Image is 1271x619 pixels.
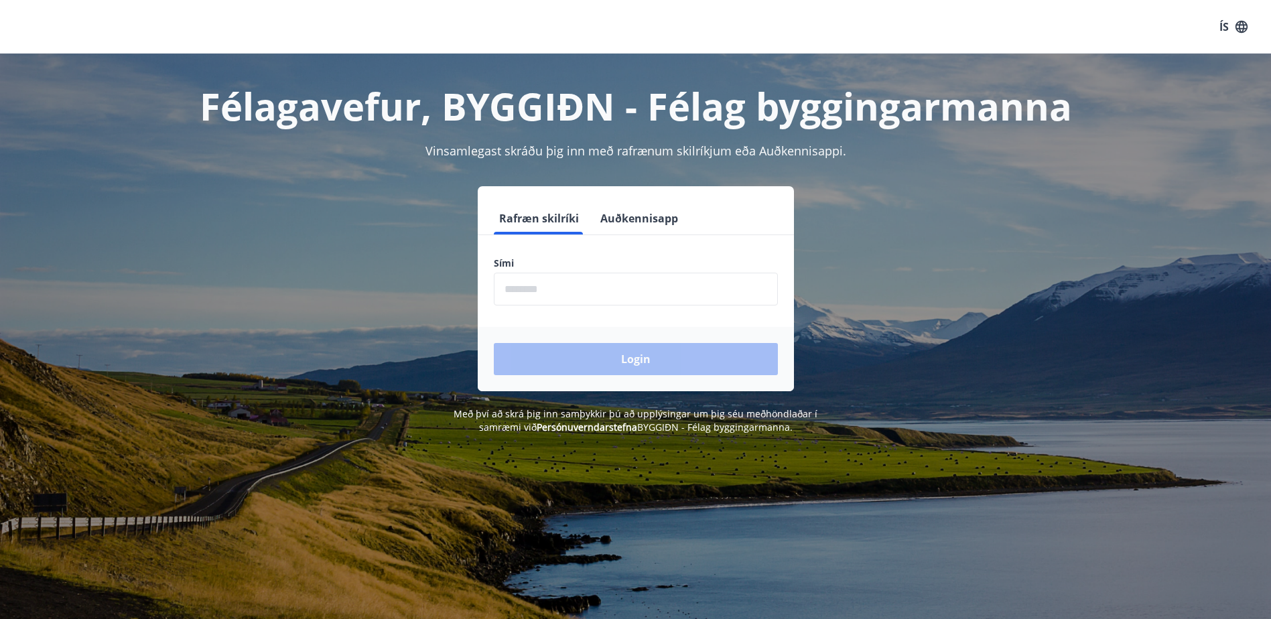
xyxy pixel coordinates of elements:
span: Með því að skrá þig inn samþykkir þú að upplýsingar um þig séu meðhöndlaðar í samræmi við BYGGIÐN... [454,407,817,433]
a: Persónuverndarstefna [537,421,637,433]
button: ÍS [1212,15,1255,39]
label: Sími [494,257,778,270]
h1: Félagavefur, BYGGIÐN - Félag byggingarmanna [170,80,1102,131]
button: Rafræn skilríki [494,202,584,234]
button: Auðkennisapp [595,202,683,234]
span: Vinsamlegast skráðu þig inn með rafrænum skilríkjum eða Auðkennisappi. [425,143,846,159]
